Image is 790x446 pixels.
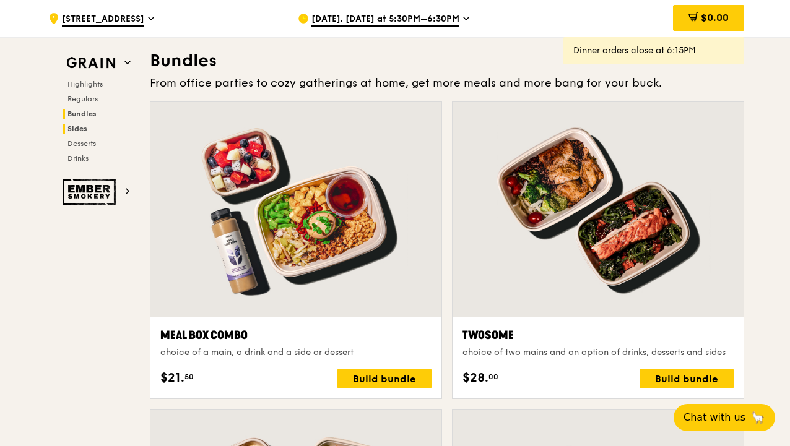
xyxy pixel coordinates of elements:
span: $0.00 [701,12,729,24]
div: choice of two mains and an option of drinks, desserts and sides [462,346,734,359]
span: Bundles [67,109,97,118]
span: Highlights [67,80,103,88]
div: Build bundle [337,369,432,388]
div: Dinner orders close at 6:15PM [573,45,734,57]
img: Grain web logo [63,52,119,74]
span: $21. [160,369,184,387]
div: Build bundle [640,369,734,388]
span: $28. [462,369,488,387]
div: Meal Box Combo [160,327,432,344]
span: Sides [67,124,87,133]
span: 50 [184,372,194,382]
h3: Bundles [150,49,744,72]
span: [DATE], [DATE] at 5:30PM–6:30PM [311,13,459,27]
span: 🦙 [750,410,765,425]
div: From office parties to cozy gatherings at home, get more meals and more bang for your buck. [150,74,744,92]
img: Ember Smokery web logo [63,179,119,205]
span: 00 [488,372,498,382]
span: Desserts [67,139,96,148]
span: Chat with us [684,410,745,425]
span: Regulars [67,95,98,103]
div: choice of a main, a drink and a side or dessert [160,346,432,359]
span: [STREET_ADDRESS] [62,13,144,27]
span: Drinks [67,154,89,163]
button: Chat with us🦙 [674,404,775,431]
div: Twosome [462,327,734,344]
